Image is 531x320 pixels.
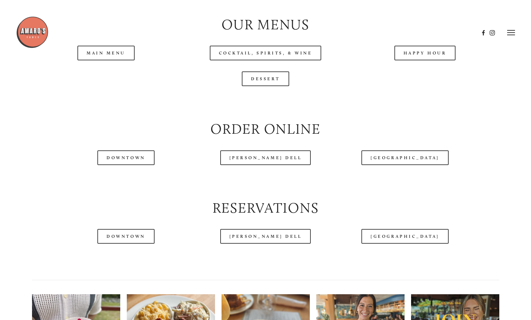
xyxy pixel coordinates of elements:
a: [GEOGRAPHIC_DATA] [361,229,448,244]
a: [PERSON_NAME] Dell [220,150,311,165]
h2: Order Online [32,119,499,139]
h2: Reservations [32,198,499,218]
a: [GEOGRAPHIC_DATA] [361,150,448,165]
a: [PERSON_NAME] Dell [220,229,311,244]
img: Amaro's Table [16,16,49,49]
a: Downtown [97,150,154,165]
a: Downtown [97,229,154,244]
a: Dessert [242,71,289,86]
